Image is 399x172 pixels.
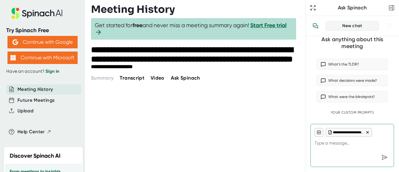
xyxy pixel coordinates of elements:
button: What decisions were made? [317,75,388,86]
div: New chat [329,23,375,29]
h3: Meeting History [91,3,175,15]
button: Continue with Microsoft [7,52,78,64]
button: Help Center [17,128,51,135]
div: Your Custom Prompts [317,111,388,115]
div: Try Spinach Free [6,27,79,34]
button: Video [151,74,165,82]
div: Ask anything about this meeting [317,36,388,50]
button: Transcript [120,74,144,82]
button: Meeting History [17,86,53,93]
img: Aehbyd4JwY73AAAAAElFTkSuQmCC [12,39,18,45]
button: Close conversation sidebar [387,3,396,12]
div: Have an account? [6,69,79,74]
h2: Discover Spinach AI [10,152,60,160]
div: Ask Spinach [317,5,387,11]
button: Expand to Ask Spinach page [309,3,317,12]
span: Get started for and never miss a meeting summary again! [95,22,292,36]
span: Transcript [120,75,144,81]
button: Summary [91,74,113,82]
button: Upload [17,107,33,115]
span: Help Center [17,128,45,135]
button: What’s the TLDR? [317,59,388,70]
div: Send message [379,152,390,163]
button: Ask Spinach [171,74,200,82]
b: free [132,22,142,29]
span: Summary [91,75,113,81]
button: Future Meetings [17,97,55,104]
a: Start Free trial [250,22,286,29]
button: View conversation history [309,20,322,32]
span: Video [151,75,165,81]
a: Sign in [46,69,59,74]
span: Ask Spinach [171,75,200,81]
button: What were the blindspots? [317,91,388,102]
button: Continue with Google [7,36,78,48]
